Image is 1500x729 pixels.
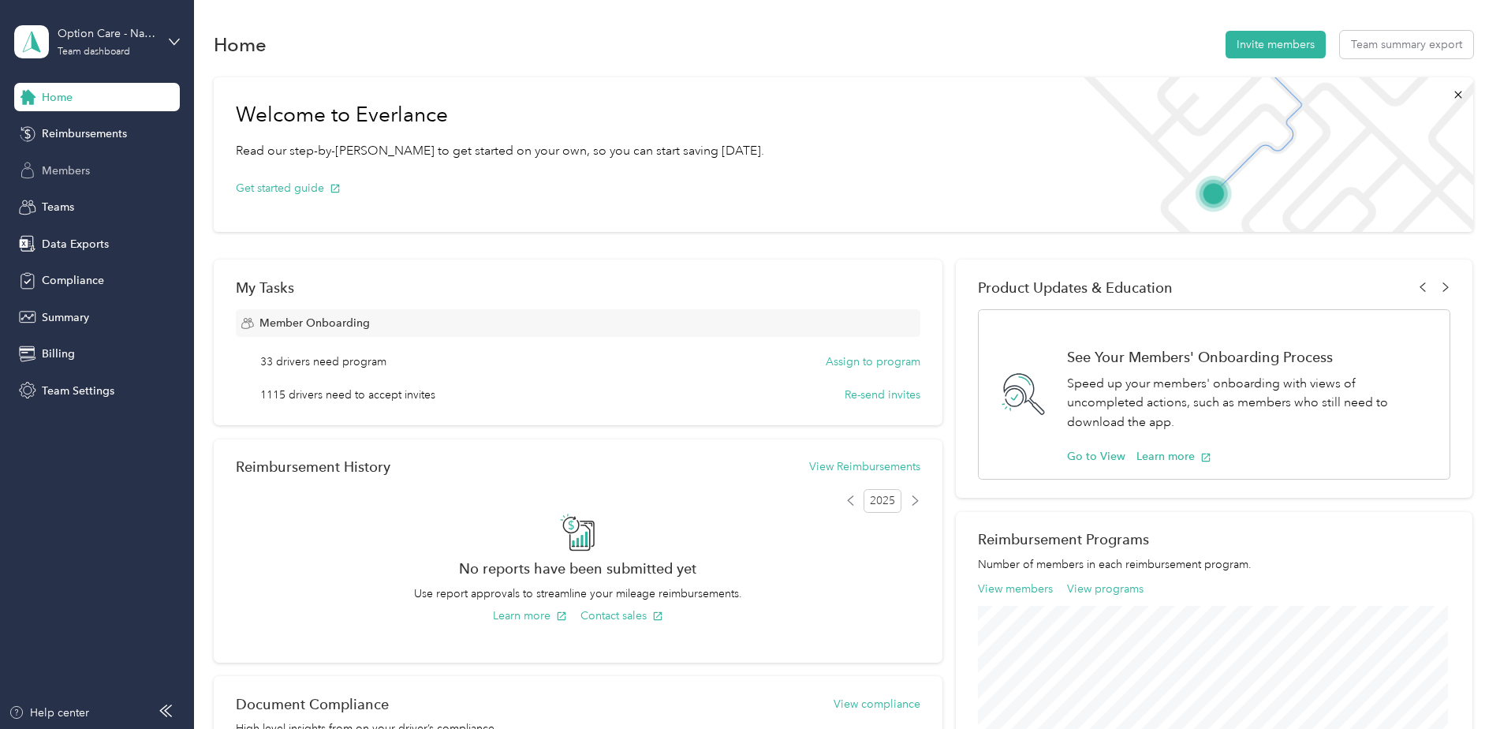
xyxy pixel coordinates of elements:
span: 2025 [864,489,901,513]
button: Assign to program [826,353,920,370]
span: Reimbursements [42,125,127,142]
span: Members [42,163,90,179]
p: Read our step-by-[PERSON_NAME] to get started on your own, so you can start saving [DATE]. [236,141,764,161]
span: Summary [42,309,89,326]
h1: See Your Members' Onboarding Process [1067,349,1433,365]
span: Member Onboarding [259,315,370,331]
button: Get started guide [236,180,341,196]
span: Product Updates & Education [978,279,1173,296]
h2: No reports have been submitted yet [236,560,920,577]
img: Welcome to everlance [1068,77,1472,232]
p: Number of members in each reimbursement program. [978,556,1450,573]
span: Data Exports [42,236,109,252]
button: View Reimbursements [809,458,920,475]
span: Compliance [42,272,104,289]
div: Option Care - Naven Health [58,25,156,42]
button: Invite members [1226,31,1326,58]
span: 33 drivers need program [260,353,386,370]
h2: Document Compliance [236,696,389,712]
span: Home [42,89,73,106]
button: Learn more [1136,448,1211,465]
div: My Tasks [236,279,920,296]
button: Team summary export [1340,31,1473,58]
h2: Reimbursement Programs [978,531,1450,548]
button: View members [978,581,1053,597]
button: Help center [9,705,89,721]
span: 1115 drivers need to accept invites [260,387,435,403]
span: Team Settings [42,383,114,399]
p: Use report approvals to streamline your mileage reimbursements. [236,585,920,602]
button: View programs [1067,581,1144,597]
iframe: Everlance-gr Chat Button Frame [1412,641,1500,729]
h2: Reimbursement History [236,458,390,475]
button: Contact sales [580,607,663,624]
button: Learn more [493,607,567,624]
h1: Home [214,36,267,53]
button: View compliance [834,696,920,712]
span: Billing [42,346,75,362]
h1: Welcome to Everlance [236,103,764,128]
button: Go to View [1067,448,1125,465]
div: Team dashboard [58,47,130,57]
button: Re-send invites [845,387,920,403]
span: Teams [42,199,74,215]
p: Speed up your members' onboarding with views of uncompleted actions, such as members who still ne... [1067,374,1433,432]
